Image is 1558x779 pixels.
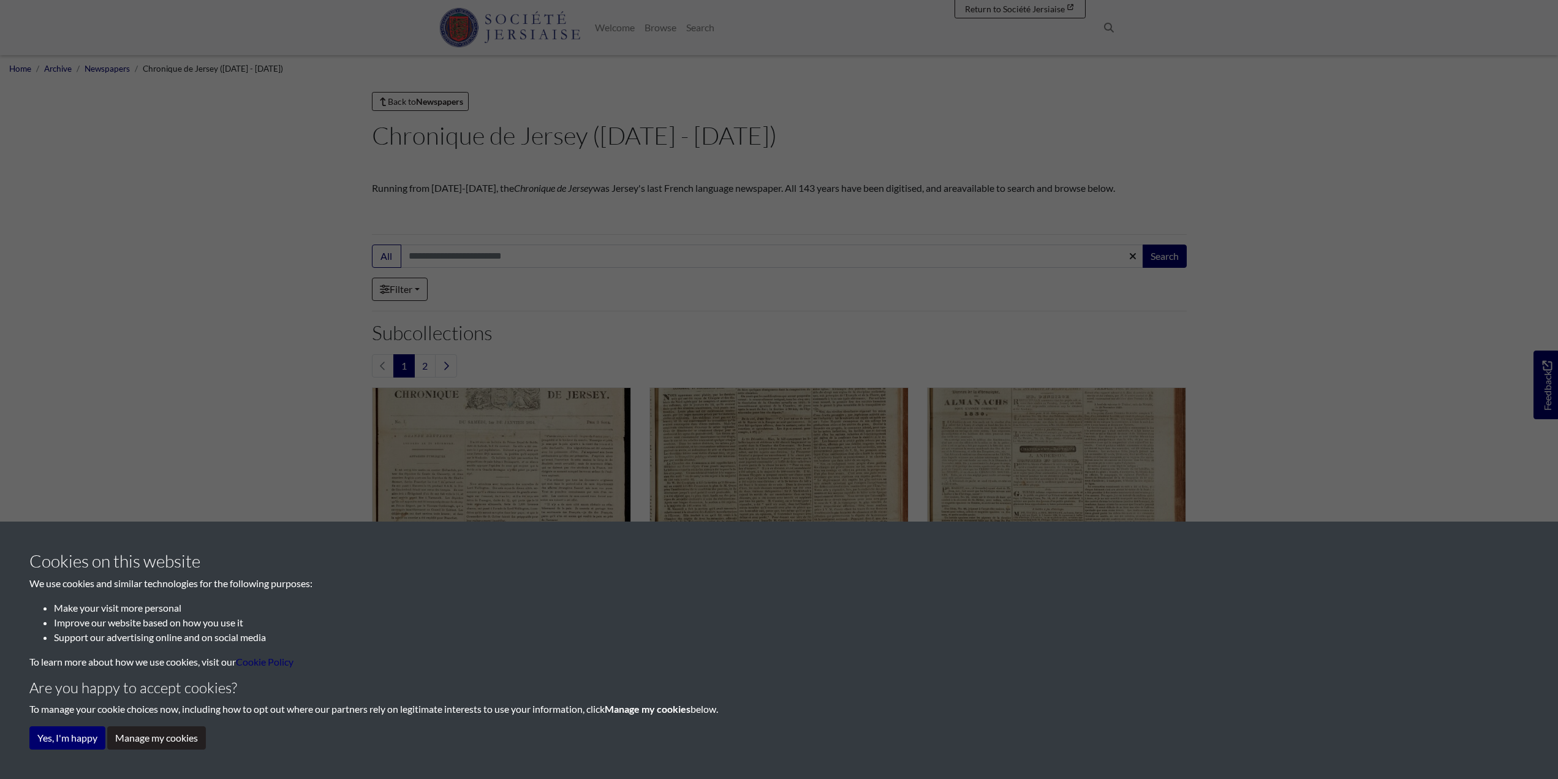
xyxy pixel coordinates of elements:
[29,679,1529,697] h4: Are you happy to accept cookies?
[605,703,690,715] strong: Manage my cookies
[29,702,1529,716] p: To manage your cookie choices now, including how to opt out where our partners rely on legitimate...
[54,630,1529,645] li: Support our advertising online and on social media
[54,615,1529,630] li: Improve our website based on how you use it
[29,551,1529,572] h3: Cookies on this website
[236,656,293,667] a: learn more about cookies
[107,726,206,750] button: Manage my cookies
[54,601,1529,615] li: Make your visit more personal
[29,726,105,750] button: Yes, I'm happy
[29,576,1529,591] p: We use cookies and similar technologies for the following purposes:
[29,655,1529,669] p: To learn more about how we use cookies, visit our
